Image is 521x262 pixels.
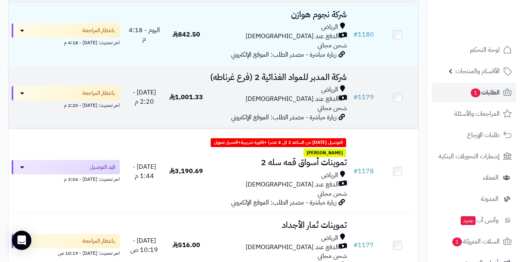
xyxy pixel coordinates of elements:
[432,211,516,230] a: وآتس آبجديد
[246,243,339,252] span: الدفع عند [DEMOGRAPHIC_DATA]
[439,151,500,162] span: إشعارات التحويلات البنكية
[353,30,374,39] a: #1180
[82,27,115,35] span: بانتظار المراجعة
[432,40,516,59] a: لوحة التحكم
[12,38,120,46] div: اخر تحديث: [DATE] - 4:18 م
[471,88,480,97] span: 1
[470,44,500,55] span: لوحة التحكم
[467,129,500,141] span: طلبات الإرجاع
[133,88,156,106] span: [DATE] - 2:20 م
[318,189,347,199] span: شحن مجاني
[129,25,160,44] span: اليوم - 4:18 م
[321,171,338,180] span: الرياض
[432,104,516,123] a: المراجعات والأسئلة
[172,240,200,250] span: 516.00
[246,32,339,41] span: الدفع عند [DEMOGRAPHIC_DATA]
[169,92,203,102] span: 1,001.33
[318,251,347,261] span: شحن مجاني
[353,92,374,102] a: #1179
[12,100,120,109] div: اخر تحديث: [DATE] - 2:20 م
[321,85,338,94] span: الرياض
[432,232,516,251] a: السلات المتروكة1
[461,216,476,225] span: جديد
[481,193,498,205] span: المدونة
[172,30,200,39] span: 842.50
[432,125,516,145] a: طلبات الإرجاع
[12,174,120,183] div: اخر تحديث: [DATE] - 3:04 م
[90,163,115,171] span: قيد التوصيل
[353,240,358,250] span: #
[353,240,374,250] a: #1177
[318,103,347,113] span: شحن مجاني
[460,215,498,226] span: وآتس آب
[231,113,336,122] span: زيارة مباشرة - مصدر الطلب: الموقع الإلكتروني
[321,233,338,243] span: الرياض
[82,89,115,97] span: بانتظار المراجعة
[304,149,346,158] span: [PERSON_NAME]
[432,147,516,166] a: إشعارات التحويلات البنكية
[210,221,347,230] h3: تموينات ثمار الأجداد
[432,189,516,209] a: المدونة
[470,87,500,98] span: الطلبات
[432,168,516,187] a: العملاء
[353,92,358,102] span: #
[246,94,339,104] span: الدفع عند [DEMOGRAPHIC_DATA]
[231,198,336,207] span: زيارة مباشرة - مصدر الطلب: الموقع الإلكتروني
[12,231,31,250] div: Open Intercom Messenger
[169,166,203,176] span: 3,190.69
[130,236,158,255] span: [DATE] - 10:19 ص
[318,41,347,50] span: شحن مجاني
[452,237,462,246] span: 1
[466,22,513,39] img: logo-2.png
[455,65,500,77] span: الأقسام والمنتجات
[483,172,498,183] span: العملاء
[210,73,347,82] h3: شركة المدبر للمواد الغذائية 2 (فرع غرناطه)
[82,237,115,245] span: بانتظار المراجعة
[231,50,336,59] span: زيارة مباشرة - مصدر الطلب: الموقع الإلكتروني
[210,158,347,167] h3: تموينات أسواق قمه سله 2
[451,236,500,247] span: السلات المتروكة
[133,162,156,181] span: [DATE] - 1:44 م
[211,138,346,147] span: التوصيل [DATE] من الساعه 2 الى 4 عصرا +فاتورة ضريبية+العميل تحويل
[12,248,120,257] div: اخر تحديث: [DATE] - 10:19 ص
[454,108,500,119] span: المراجعات والأسئلة
[210,10,347,19] h3: شركة نجوم هوازن
[246,180,339,189] span: الدفع عند [DEMOGRAPHIC_DATA]
[353,166,358,176] span: #
[353,30,358,39] span: #
[432,83,516,102] a: الطلبات1
[321,23,338,32] span: الرياض
[353,166,374,176] a: #1178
